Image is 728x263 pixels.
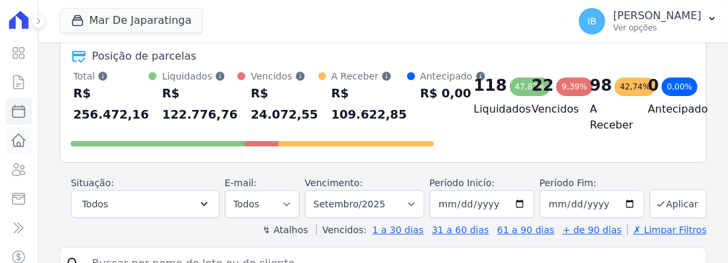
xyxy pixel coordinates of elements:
[587,17,597,26] span: IB
[74,70,149,83] div: Total
[82,196,108,212] span: Todos
[373,225,424,235] a: 1 a 30 dias
[305,178,363,188] label: Vencimento:
[615,78,656,96] div: 42,74%
[162,70,237,83] div: Liquidados
[590,101,627,133] h4: A Receber
[627,225,707,235] a: ✗ Limpar Filtros
[332,83,407,125] div: R$ 109.622,85
[613,23,701,33] p: Ver opções
[71,178,114,188] label: Situação:
[316,225,367,235] label: Vencidos:
[263,225,308,235] label: ↯ Atalhos
[648,101,685,117] h4: Antecipado
[540,176,644,190] label: Período Fim:
[568,3,728,40] button: IB [PERSON_NAME] Ver opções
[590,75,612,96] div: 98
[251,83,318,125] div: R$ 24.072,55
[162,83,237,125] div: R$ 122.776,76
[420,70,486,83] div: Antecipado
[662,78,698,96] div: 0,00%
[563,225,622,235] a: + de 90 dias
[532,75,554,96] div: 22
[251,70,318,83] div: Vencidos
[650,189,707,218] button: Aplicar
[92,48,197,64] div: Posição de parcelas
[532,101,569,117] h4: Vencidos
[510,78,551,96] div: 47,87%
[60,8,203,33] button: Mar De Japaratinga
[74,83,149,125] div: R$ 256.472,16
[556,78,592,96] div: 9,39%
[432,225,489,235] a: 31 a 60 dias
[420,83,486,104] div: R$ 0,00
[225,178,257,188] label: E-mail:
[332,70,407,83] div: A Receber
[473,75,507,96] div: 118
[430,178,495,188] label: Período Inicío:
[497,225,554,235] a: 61 a 90 dias
[613,9,701,23] p: [PERSON_NAME]
[648,75,659,96] div: 0
[473,101,511,117] h4: Liquidados
[71,190,219,218] button: Todos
